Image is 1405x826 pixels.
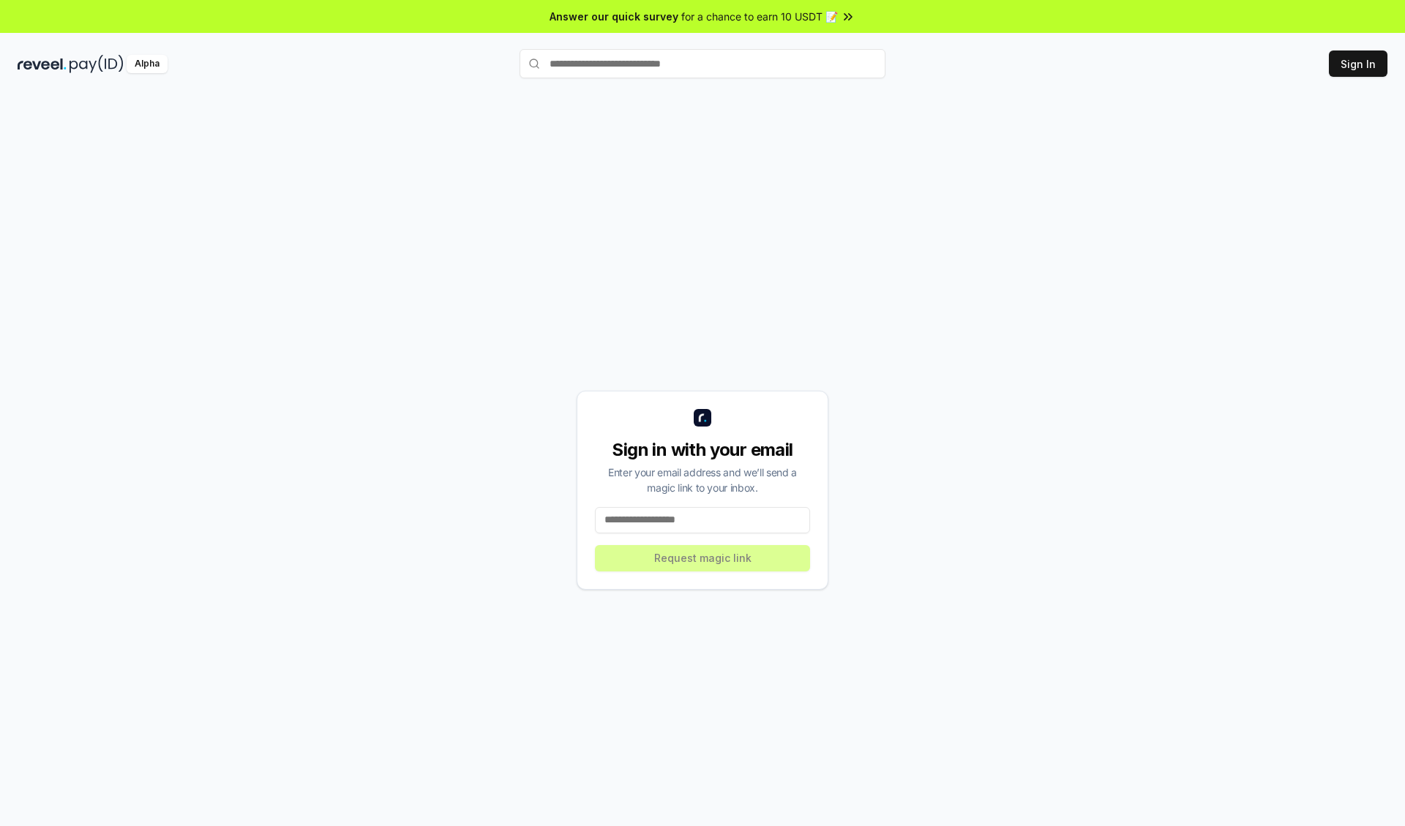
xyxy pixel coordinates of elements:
button: Sign In [1329,50,1387,77]
img: pay_id [70,55,124,73]
div: Sign in with your email [595,438,810,462]
div: Alpha [127,55,168,73]
div: Enter your email address and we’ll send a magic link to your inbox. [595,465,810,495]
img: logo_small [694,409,711,427]
span: Answer our quick survey [550,9,678,24]
span: for a chance to earn 10 USDT 📝 [681,9,838,24]
img: reveel_dark [18,55,67,73]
